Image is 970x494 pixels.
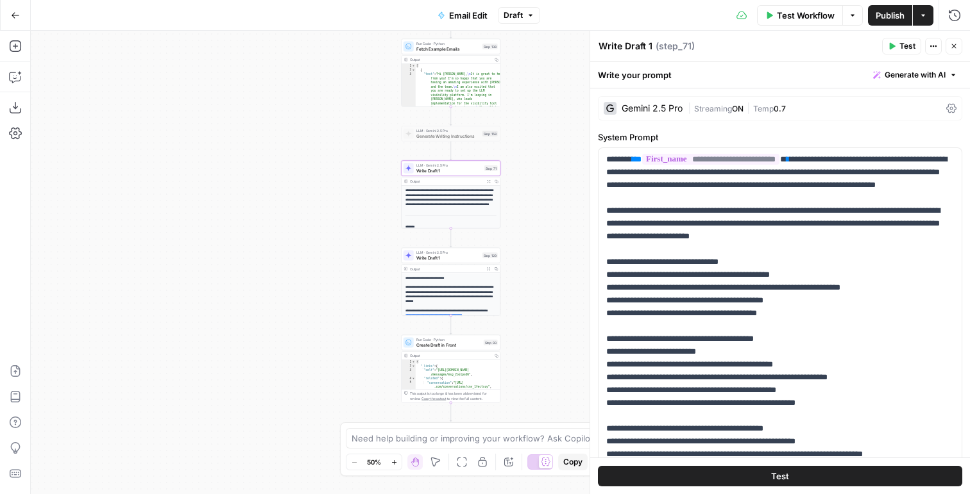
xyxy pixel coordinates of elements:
span: LLM · Gemini 2.5 Pro [416,250,480,255]
span: Create Draft in Front [416,342,481,348]
span: Test [771,470,789,482]
span: Email Edit [449,9,488,22]
span: Copy [563,456,583,468]
g: Edge from step_129 to step_93 [450,316,452,334]
span: Copy the output [421,397,446,400]
div: Run Code · PythonCreate Draft in FrontStep 93Output{ "_links":{ "self":"[URL][DOMAIN_NAME] /messa... [401,335,500,403]
span: Toggle code folding, rows 4 through 8 [412,377,416,381]
span: Generate Writing Instructions [416,133,480,139]
span: 50% [367,457,381,467]
span: Draft [504,10,523,21]
button: Draft [498,7,540,24]
g: Edge from step_93 to step_171 [450,403,452,422]
g: Edge from step_138 to step_158 [450,107,452,126]
div: 3 [402,72,416,122]
div: Step 138 [482,44,498,49]
div: Run Code · PythonFetch Example EmailsStep 138Output[ { "text":"Hi [PERSON_NAME],\nIt is great to ... [401,39,500,107]
button: Generate with AI [868,67,962,83]
textarea: Write Draft 1 [599,40,652,53]
div: 3 [402,368,416,377]
div: LLM · Gemini 2.5 ProGenerate Writing InstructionsStep 158 [401,126,500,142]
button: Test [598,466,962,486]
button: Test [882,38,921,54]
div: 1 [402,64,416,69]
span: Test Workflow [777,9,835,22]
div: Output [410,353,491,358]
div: 1 [402,360,416,365]
span: ( step_71 ) [656,40,695,53]
span: Generate with AI [885,69,946,81]
div: Output [410,57,491,62]
span: Toggle code folding, rows 1 through 52 [412,64,416,69]
div: This output is too large & has been abbreviated for review. to view the full content. [410,391,498,401]
div: Output [410,179,483,184]
span: Toggle code folding, rows 2 through 6 [412,68,416,72]
div: 2 [402,68,416,72]
span: Toggle code folding, rows 1 through 17 [412,360,416,365]
span: ON [732,104,744,113]
span: Publish [876,9,905,22]
span: Write Draft 1 [416,254,480,261]
span: Fetch Example Emails [416,45,480,52]
span: Temp [753,104,774,113]
div: Step 71 [484,165,498,171]
label: System Prompt [598,131,962,144]
span: Toggle code folding, rows 2 through 9 [412,364,416,368]
div: Write your prompt [590,62,970,88]
g: Edge from step_71 to step_129 [450,229,452,247]
span: LLM · Gemini 2.5 Pro [416,128,480,133]
button: Test Workflow [757,5,842,26]
div: Output [410,266,483,271]
span: | [744,101,753,114]
span: LLM · Gemini 2.5 Pro [416,163,482,168]
span: Run Code · Python [416,337,481,342]
div: 5 [402,381,416,389]
div: Gemini 2.5 Pro [622,104,683,113]
span: Run Code · Python [416,41,480,46]
div: 4 [402,377,416,381]
span: 0.7 [774,104,786,113]
div: Step 129 [482,252,498,258]
div: 2 [402,364,416,368]
button: Publish [868,5,912,26]
span: | [688,101,694,114]
g: Edge from step_170-conditional-end to step_138 [450,26,452,38]
span: Test [899,40,915,52]
span: Streaming [694,104,732,113]
span: Write Draft 1 [416,167,482,174]
button: Email Edit [430,5,495,26]
button: Copy [558,454,588,470]
div: Step 158 [482,131,498,136]
g: Edge from step_158 to step_71 [450,142,452,160]
div: Step 93 [484,340,498,345]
